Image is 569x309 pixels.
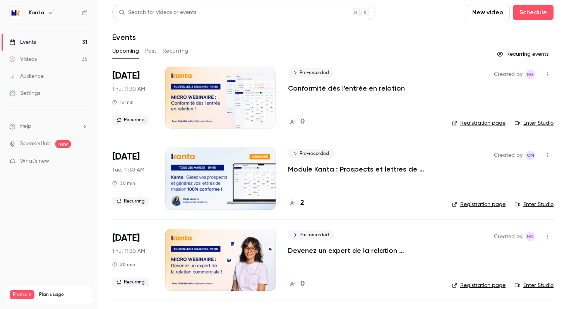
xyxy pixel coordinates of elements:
button: New video [466,5,510,20]
span: Created by [494,70,523,79]
h1: Events [112,33,136,42]
span: NG [527,70,534,79]
span: What's new [20,157,49,165]
span: Tue, 11:30 AM [112,166,144,174]
a: Conformité dès l'entrée en relation [288,84,405,93]
span: Nicolas Guitard [526,70,535,79]
button: Schedule [513,5,554,20]
div: Search for videos or events [119,9,196,17]
a: 0 [288,279,305,289]
a: Registration page [452,119,506,127]
span: Pre-recorded [288,68,334,77]
button: Recurring [163,45,189,57]
span: Pre-recorded [288,149,334,158]
span: Premium [10,290,34,299]
span: Recurring [112,278,149,287]
span: Nicolas Guitard [526,232,535,241]
a: Registration page [452,282,506,289]
img: Kanta [10,7,22,19]
span: [DATE] [112,232,140,244]
span: Thu, 11:30 AM [112,85,145,93]
span: Plan usage [39,292,87,298]
span: Created by [494,151,523,160]
a: Registration page [452,201,506,208]
span: Charlotte MARTEL [526,151,535,160]
a: 0 [288,117,305,127]
a: 2 [288,198,304,208]
div: Oct 2 Thu, 11:30 AM (Europe/Paris) [112,67,153,129]
h4: 2 [300,198,304,208]
span: Recurring [112,115,149,125]
button: Recurring events [494,48,554,60]
button: Upcoming [112,45,139,57]
div: Oct 9 Thu, 11:30 AM (Europe/Paris) [112,229,153,291]
div: Settings [9,89,40,97]
div: Oct 7 Tue, 11:30 AM (Europe/Paris) [112,148,153,209]
div: 30 min [112,180,135,186]
h6: Kanta [29,9,44,17]
h4: 0 [300,117,305,127]
a: Devenez un expert de la relation commerciale ! [288,246,439,255]
div: 30 min [112,261,135,268]
h4: 0 [300,279,305,289]
div: Videos [9,55,37,63]
a: Module Kanta : Prospects et lettres de mission [288,165,439,174]
span: Pre-recorded [288,230,334,240]
a: Enter Studio [515,282,554,289]
li: help-dropdown-opener [9,122,87,130]
span: [DATE] [112,70,140,82]
span: new [55,140,71,148]
span: Recurring [112,197,149,206]
span: [DATE] [112,151,140,163]
span: Created by [494,232,523,241]
span: Thu, 11:30 AM [112,247,145,255]
a: SpeakerHub [20,140,51,148]
a: Enter Studio [515,201,554,208]
span: Help [20,122,31,130]
button: Past [145,45,156,57]
div: 15 min [112,99,134,105]
div: Events [9,38,36,46]
a: Enter Studio [515,119,554,127]
span: CM [527,151,534,160]
div: Audience [9,72,44,80]
span: NG [527,232,534,241]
